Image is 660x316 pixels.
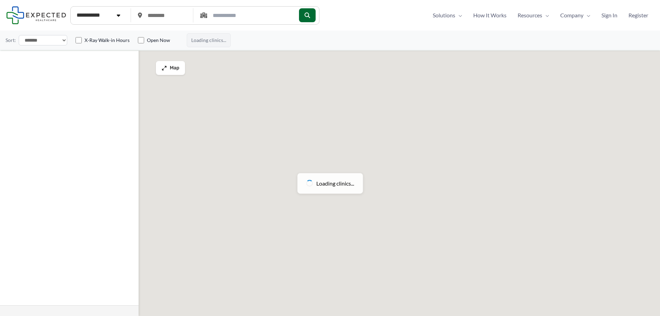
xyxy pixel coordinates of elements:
[187,33,231,47] span: Loading clinics...
[455,10,462,20] span: Menu Toggle
[542,10,549,20] span: Menu Toggle
[628,10,648,20] span: Register
[596,10,623,20] a: Sign In
[6,36,16,45] label: Sort:
[623,10,654,20] a: Register
[601,10,617,20] span: Sign In
[170,65,179,71] span: Map
[316,178,354,189] span: Loading clinics...
[512,10,555,20] a: ResourcesMenu Toggle
[560,10,583,20] span: Company
[147,37,170,44] label: Open Now
[427,10,468,20] a: SolutionsMenu Toggle
[85,37,130,44] label: X-Ray Walk-in Hours
[156,61,185,75] button: Map
[433,10,455,20] span: Solutions
[468,10,512,20] a: How It Works
[161,65,167,71] img: Maximize
[555,10,596,20] a: CompanyMenu Toggle
[6,6,66,24] img: Expected Healthcare Logo - side, dark font, small
[583,10,590,20] span: Menu Toggle
[473,10,507,20] span: How It Works
[518,10,542,20] span: Resources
